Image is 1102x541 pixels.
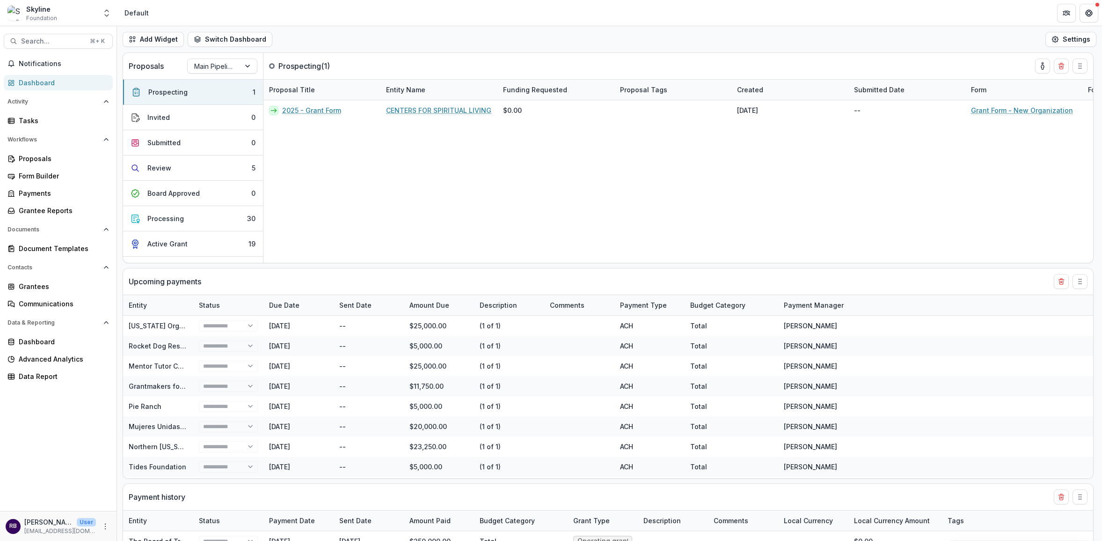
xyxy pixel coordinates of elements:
div: ACH [614,457,685,477]
div: Local Currency Amount [848,516,935,526]
div: Local Currency [778,511,848,531]
div: [DATE] [737,105,758,115]
div: Proposal Title [263,85,321,95]
div: 1 [253,87,255,97]
div: Description [474,300,523,310]
img: Skyline [7,6,22,21]
div: Grant Type [568,516,615,526]
button: Drag [1073,489,1087,504]
div: [PERSON_NAME] [784,341,837,351]
div: Amount Due [404,295,474,315]
div: Proposals [19,154,105,163]
div: Local Currency [778,516,839,526]
div: Prospecting [148,87,188,97]
p: Prospecting ( 1 ) [278,60,349,72]
span: Search... [21,37,84,45]
div: Advanced Analytics [19,354,105,364]
div: Status [193,511,263,531]
div: Dashboard [19,78,105,88]
div: Budget Category [685,295,778,315]
div: Status [193,516,226,526]
a: Tides Foundation [129,463,186,471]
button: Settings [1045,32,1096,47]
div: Created [731,80,848,100]
button: Open Contacts [4,260,113,275]
div: 19 [248,239,255,249]
a: Grantmakers for Education [129,382,217,390]
div: Amount Paid [404,511,474,531]
div: Budget Category [474,516,540,526]
button: Open Documents [4,222,113,237]
div: Funding Requested [497,80,614,100]
div: $25,000.00 [404,356,474,376]
div: (1 of 1) [480,462,501,472]
div: Due Date [263,295,334,315]
div: [DATE] [263,396,334,416]
button: Open Workflows [4,132,113,147]
span: Activity [7,98,100,105]
div: Description [474,295,544,315]
div: [DATE] [263,477,334,497]
div: Submitted Date [848,80,965,100]
div: 0 [251,138,255,148]
div: ACH [614,477,685,497]
div: 0 [251,188,255,198]
span: Data & Reporting [7,319,100,326]
div: -- [854,105,861,115]
a: Grantee Reports [4,203,113,218]
div: Payment Type [614,295,685,315]
div: [PERSON_NAME] [784,442,837,452]
button: More [100,521,111,532]
div: Active Grant [147,239,188,249]
button: Search... [4,34,113,49]
a: CENTERS FOR SPIRITUAL LIVING [386,105,491,115]
div: Form [965,85,992,95]
div: 5 [252,163,255,173]
div: Payment Date [263,516,321,526]
div: Budget Category [474,511,568,531]
div: Comments [708,511,778,531]
div: ACH [614,437,685,457]
div: Total [690,422,707,431]
a: Mentor Tutor Connection [129,362,211,370]
div: Default [124,8,149,18]
div: Form [965,80,1082,100]
div: Document Templates [19,244,105,253]
div: Payment Date [263,511,334,531]
div: -- [334,336,404,356]
div: Entity [123,511,193,531]
a: Dashboard [4,334,113,349]
div: Entity Name [380,80,497,100]
div: Total [690,462,707,472]
div: -- [334,416,404,437]
div: ACH [614,336,685,356]
nav: breadcrumb [121,6,153,20]
p: Proposals [129,60,164,72]
button: Active Grant19 [123,231,263,257]
div: Rose Brookhouse [9,523,17,529]
div: Entity [123,295,193,315]
div: ACH [614,356,685,376]
div: [DATE] [263,437,334,457]
button: Partners [1057,4,1076,22]
div: Grant Type [568,511,638,531]
div: Amount Due [404,300,455,310]
button: Open Data & Reporting [4,315,113,330]
button: Board Approved0 [123,181,263,206]
div: -- [334,437,404,457]
div: Data Report [19,371,105,381]
div: Local Currency Amount [848,511,942,531]
div: Tasks [19,116,105,126]
div: Skyline [26,4,57,14]
button: Submitted0 [123,130,263,156]
div: Sent Date [334,516,377,526]
div: Due Date [263,300,305,310]
button: Delete card [1054,274,1069,289]
div: $5,000.00 [404,396,474,416]
button: Prospecting1 [123,80,263,105]
div: ACH [614,376,685,396]
p: [PERSON_NAME] [24,517,73,527]
button: Drag [1073,274,1087,289]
